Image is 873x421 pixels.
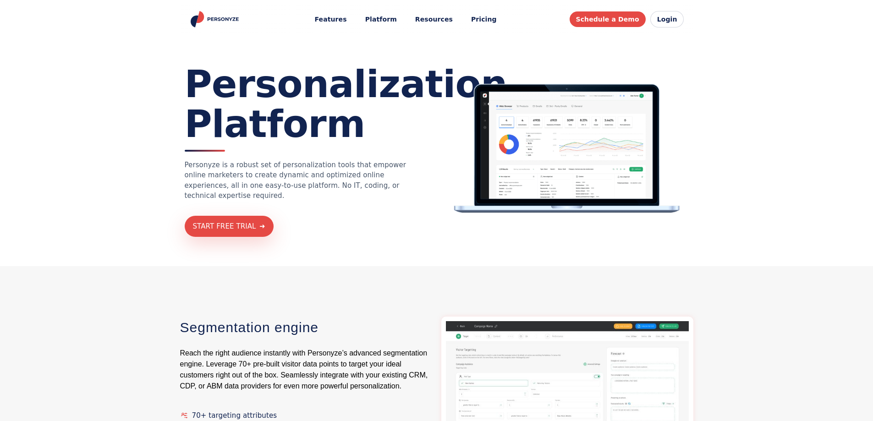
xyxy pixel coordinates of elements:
[180,349,428,390] span: Reach the right audience instantly with Personyze’s advanced segmentation engine. Leverage 70+ pr...
[650,11,684,27] a: Login
[192,411,432,420] span: 70+ targeting attributes
[189,11,242,27] img: Personyze
[465,11,503,28] a: Pricing
[180,317,432,339] h3: Segmentation engine
[308,11,503,28] nav: Main menu
[185,216,274,237] a: START FREE TRIAL
[441,77,689,224] img: Showing personalization platform dashboard
[259,221,265,232] span: ➜
[570,11,646,27] a: Schedule a Demo
[180,5,693,34] header: Personyze site header
[185,65,423,152] h1: Personalization Platform
[359,11,403,28] a: Platform
[409,11,459,28] button: Resources
[308,11,353,28] button: Features
[189,11,242,27] a: Personyze home
[185,160,423,201] p: Personyze is a robust set of personalization tools that empower online marketers to create dynami...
